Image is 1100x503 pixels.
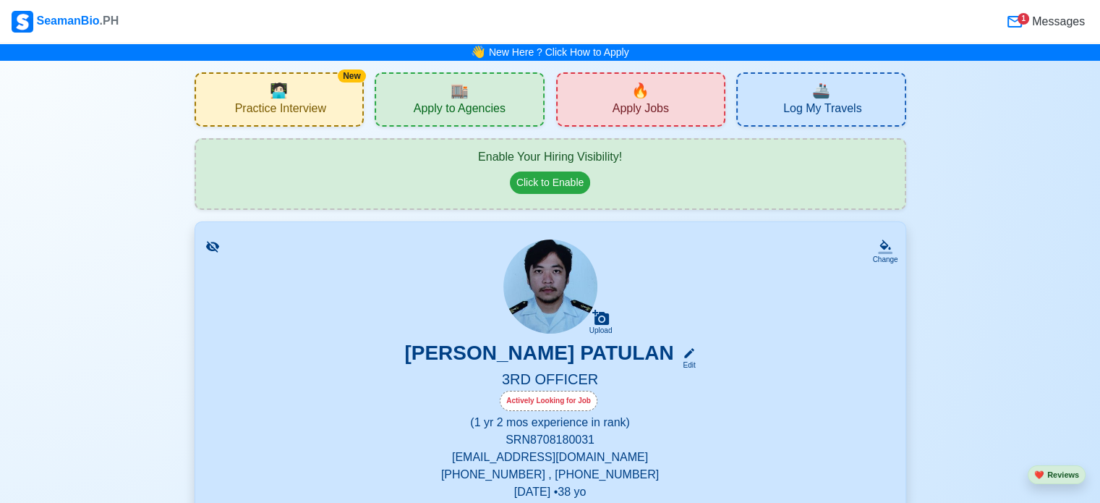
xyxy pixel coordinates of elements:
button: Click to Enable [510,172,590,194]
p: SRN 8708180031 [213,431,888,449]
p: (1 yr 2 mos experience in rank) [213,414,888,431]
div: 1 [1018,13,1029,25]
div: SeamanBio [12,11,119,33]
span: Apply to Agencies [414,101,506,119]
h3: [PERSON_NAME] PATULAN [404,341,673,371]
a: New Here ? Click How to Apply [489,46,629,58]
span: interview [270,80,288,101]
p: [EMAIL_ADDRESS][DOMAIN_NAME] [213,449,888,466]
div: Change [872,254,898,265]
span: Messages [1029,13,1085,30]
h5: 3RD OFFICER [213,371,888,391]
span: heart [1034,470,1044,479]
span: Practice Interview [235,101,326,119]
div: New [338,69,366,83]
span: Apply Jobs [613,101,669,119]
img: Logo [12,11,33,33]
button: heartReviews [1028,465,1086,485]
p: [DATE] • 38 yo [213,483,888,501]
span: travel [812,80,830,101]
span: Log My Travels [783,101,861,119]
span: new [631,80,649,101]
div: Upload [589,326,613,335]
div: Edit [677,360,696,371]
div: Enable Your Hiring Visibility! [210,148,890,166]
span: bell [467,41,489,63]
div: Actively Looking for Job [500,391,597,411]
span: .PH [100,14,119,27]
span: agencies [451,80,469,101]
p: [PHONE_NUMBER] , [PHONE_NUMBER] [213,466,888,483]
